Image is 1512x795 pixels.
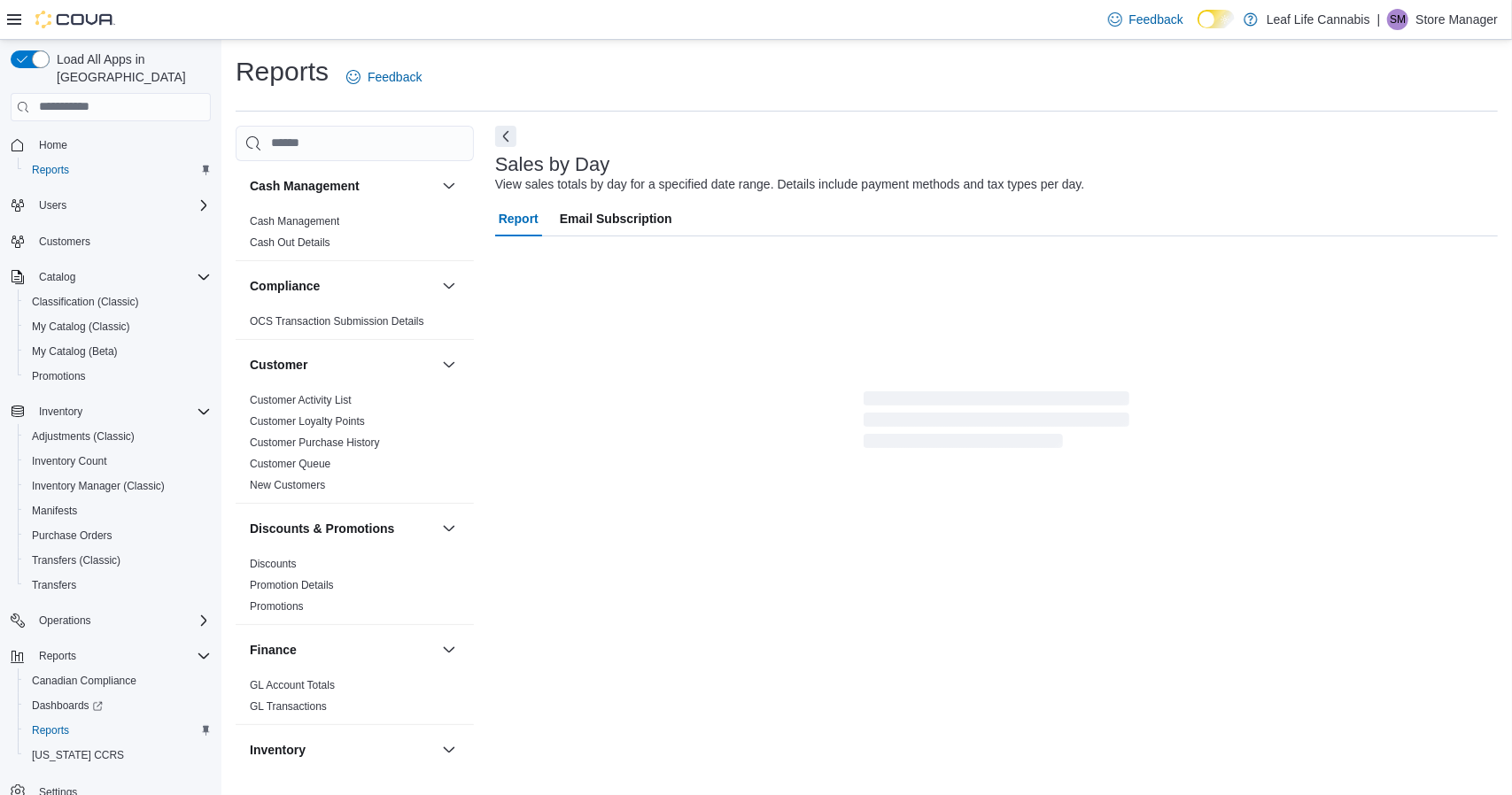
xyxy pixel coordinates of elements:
span: Dashboards [25,695,211,716]
div: Discounts & Promotions [236,553,474,624]
a: Transfers (Classic) [25,550,128,571]
a: GL Account Totals [250,679,335,691]
span: Catalog [32,266,211,288]
a: Classification (Classic) [25,291,146,313]
span: Transfers (Classic) [25,550,211,571]
button: Catalog [4,265,218,289]
button: Home [4,132,218,158]
span: My Catalog (Beta) [32,344,118,359]
a: [US_STATE] CCRS [25,745,131,766]
p: | [1377,9,1381,30]
span: Transfers (Classic) [32,553,120,567]
span: My Catalog (Classic) [32,320,130,334]
span: Reports [25,159,211,181]
span: Customer Loyalty Points [250,414,365,428]
button: Promotions [18,364,218,389]
a: My Catalog (Beta) [25,341,125,362]
h1: Reports [236,54,329,89]
button: Customers [4,228,218,254]
h3: Compliance [250,277,320,295]
h3: Inventory [250,741,306,759]
span: Cash Out Details [250,235,330,250]
span: Customers [32,230,211,252]
span: Purchase Orders [32,529,112,543]
button: Reports [4,644,218,668]
button: Users [32,195,74,216]
span: Feedback [1129,11,1183,28]
span: Promotion Details [250,578,334,592]
span: Reports [32,723,69,737]
span: Customer Purchase History [250,436,380,450]
button: Inventory [250,741,435,759]
a: Manifests [25,500,84,521]
a: Promotions [25,366,93,387]
span: Operations [32,610,211,631]
h3: Finance [250,641,297,659]
div: Customer [236,390,474,503]
h3: Discounts & Promotions [250,520,394,537]
span: Load All Apps in [GEOGRAPHIC_DATA] [50,50,211,86]
a: Transfers [25,575,83,596]
a: Customer Activity List [250,394,352,406]
button: Purchase Orders [18,523,218,548]
span: Promotions [25,366,211,387]
a: Reports [25,159,76,181]
button: Reports [18,158,218,182]
button: Discounts & Promotions [438,518,460,539]
span: Inventory Manager (Classic) [25,475,211,497]
button: Inventory [4,399,218,424]
a: Adjustments (Classic) [25,426,142,447]
span: GL Transactions [250,699,327,714]
a: Cash Management [250,215,339,228]
span: GL Account Totals [250,678,335,692]
button: Discounts & Promotions [250,520,435,537]
div: Finance [236,675,474,724]
span: Washington CCRS [25,745,211,766]
span: Promotions [250,599,304,614]
button: My Catalog (Beta) [18,339,218,364]
button: Operations [32,610,98,631]
div: Compliance [236,311,474,339]
button: Catalog [32,266,82,288]
a: Promotions [250,600,304,613]
div: Cash Management [236,211,474,260]
a: Home [32,135,74,156]
span: Feedback [368,68,422,86]
span: Inventory Count [32,454,107,468]
span: Reports [32,163,69,177]
a: Feedback [339,59,429,95]
button: Cash Management [438,175,460,197]
a: Canadian Compliance [25,670,143,691]
button: Adjustments (Classic) [18,424,218,449]
button: Operations [4,608,218,633]
a: GL Transactions [250,700,327,713]
button: Users [4,193,218,218]
span: Dark Mode [1198,28,1198,29]
p: Store Manager [1415,9,1498,30]
h3: Cash Management [250,177,360,195]
span: Inventory [39,405,82,419]
span: My Catalog (Classic) [25,316,211,337]
span: Home [39,138,67,152]
a: Discounts [250,558,297,570]
span: Operations [39,614,91,628]
span: Transfers [32,578,76,592]
button: Transfers (Classic) [18,548,218,573]
a: OCS Transaction Submission Details [250,315,424,328]
span: Home [32,134,211,156]
button: Inventory Manager (Classic) [18,474,218,498]
button: Cash Management [250,177,435,195]
span: My Catalog (Beta) [25,341,211,362]
span: OCS Transaction Submission Details [250,314,424,328]
p: Leaf Life Cannabis [1267,9,1370,30]
a: Dashboards [25,695,110,716]
span: Purchase Orders [25,525,211,546]
span: Classification (Classic) [25,291,211,313]
button: Manifests [18,498,218,523]
a: New Customers [250,479,325,491]
button: Customer [250,356,435,374]
span: Inventory [32,401,211,422]
button: Customer [438,354,460,375]
span: Transfers [25,575,211,596]
button: Reports [18,718,218,743]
